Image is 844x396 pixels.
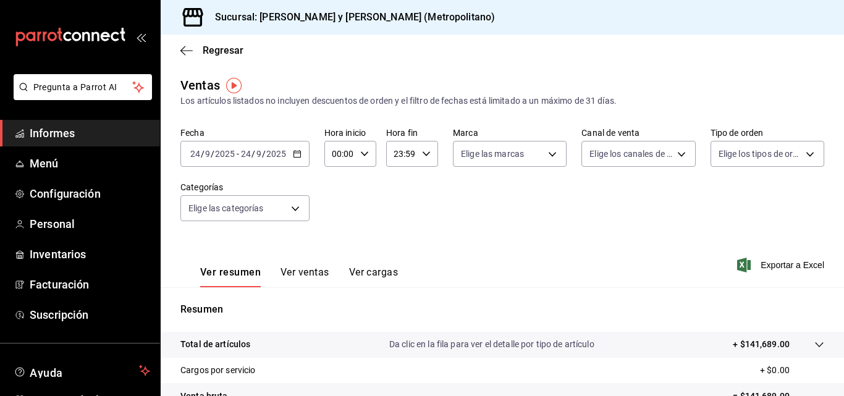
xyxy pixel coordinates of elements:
[240,149,251,159] input: --
[205,149,211,159] input: --
[589,149,688,159] font: Elige los canales de venta
[266,149,287,159] input: ----
[30,217,75,230] font: Personal
[760,365,790,375] font: + $0.00
[180,365,256,375] font: Cargos por servicio
[461,149,524,159] font: Elige las marcas
[30,366,63,379] font: Ayuda
[711,128,764,138] font: Tipo de orden
[349,266,399,278] font: Ver cargas
[719,149,808,159] font: Elige los tipos de orden
[30,127,75,140] font: Informes
[740,258,824,272] button: Exportar a Excel
[180,303,223,315] font: Resumen
[180,44,243,56] button: Regresar
[30,278,89,291] font: Facturación
[180,96,617,106] font: Los artículos listados no incluyen descuentos de orden y el filtro de fechas está limitado a un m...
[180,78,220,93] font: Ventas
[30,248,86,261] font: Inventarios
[190,149,201,159] input: --
[256,149,262,159] input: --
[453,128,478,138] font: Marca
[200,266,398,287] div: pestañas de navegación
[215,11,495,23] font: Sucursal: [PERSON_NAME] y [PERSON_NAME] (Metropolitano)
[262,149,266,159] span: /
[33,82,117,92] font: Pregunta a Parrot AI
[30,187,101,200] font: Configuración
[180,182,223,192] font: Categorías
[30,308,88,321] font: Suscripción
[761,260,824,270] font: Exportar a Excel
[14,74,152,100] button: Pregunta a Parrot AI
[188,203,264,213] font: Elige las categorías
[201,149,205,159] span: /
[281,266,329,278] font: Ver ventas
[200,266,261,278] font: Ver resumen
[211,149,214,159] span: /
[581,128,639,138] font: Canal de venta
[237,149,239,159] span: -
[9,90,152,103] a: Pregunta a Parrot AI
[214,149,235,159] input: ----
[386,128,418,138] font: Hora fin
[324,128,366,138] font: Hora inicio
[389,339,594,349] font: Da clic en la fila para ver el detalle por tipo de artículo
[180,339,250,349] font: Total de artículos
[180,128,205,138] font: Fecha
[226,78,242,93] img: Tooltip marker
[30,157,59,170] font: Menú
[136,32,146,42] button: abrir_cajón_menú
[733,339,790,349] font: + $141,689.00
[203,44,243,56] font: Regresar
[251,149,255,159] span: /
